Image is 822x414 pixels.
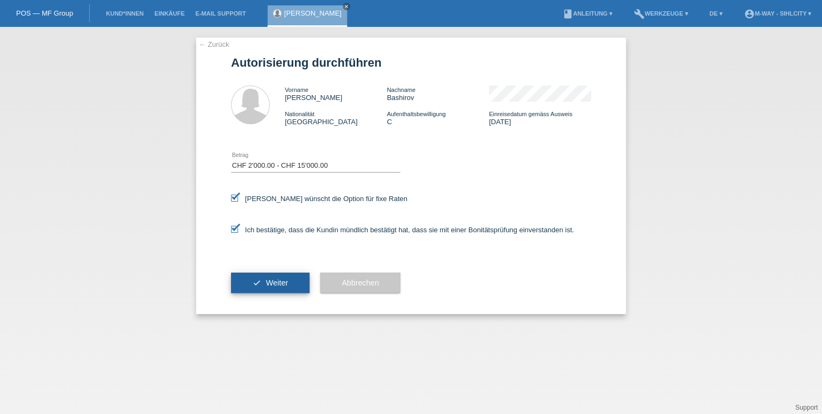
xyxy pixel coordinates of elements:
[285,110,387,126] div: [GEOGRAPHIC_DATA]
[285,87,308,93] span: Vorname
[343,3,350,10] a: close
[562,9,573,19] i: book
[149,10,190,17] a: Einkäufe
[739,10,817,17] a: account_circlem-way - Sihlcity ▾
[744,9,755,19] i: account_circle
[199,40,229,48] a: ← Zurück
[231,226,574,234] label: Ich bestätige, dass die Kundin mündlich bestätigt hat, dass sie mit einer Bonitätsprüfung einvers...
[489,110,591,126] div: [DATE]
[16,9,73,17] a: POS — MF Group
[320,273,400,293] button: Abbrechen
[284,9,342,17] a: [PERSON_NAME]
[387,87,415,93] span: Nachname
[253,279,261,287] i: check
[285,111,314,117] span: Nationalität
[342,279,379,287] span: Abbrechen
[704,10,727,17] a: DE ▾
[489,111,572,117] span: Einreisedatum gemäss Ausweis
[231,195,407,203] label: [PERSON_NAME] wünscht die Option für fixe Raten
[266,279,288,287] span: Weiter
[387,111,445,117] span: Aufenthaltsbewilligung
[231,56,591,69] h1: Autorisierung durchführen
[634,9,645,19] i: build
[387,85,489,102] div: Bashirov
[795,404,818,411] a: Support
[285,85,387,102] div: [PERSON_NAME]
[387,110,489,126] div: C
[557,10,617,17] a: bookAnleitung ▾
[100,10,149,17] a: Kund*innen
[629,10,694,17] a: buildWerkzeuge ▾
[231,273,309,293] button: check Weiter
[190,10,251,17] a: E-Mail Support
[344,4,349,9] i: close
